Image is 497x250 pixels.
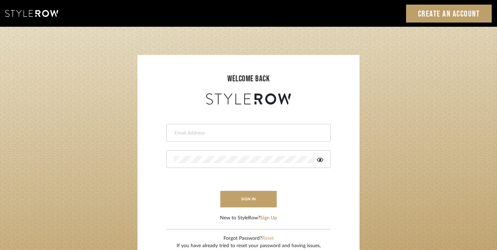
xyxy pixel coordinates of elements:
[406,5,492,23] a: Create an Account
[220,214,277,222] div: New to StyleRow?
[145,73,352,85] div: welcome back
[174,130,321,137] input: Email Address
[220,191,277,207] button: sign in
[177,235,321,242] div: Forgot Password?
[262,235,274,242] button: Reset
[260,214,277,222] button: Sign Up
